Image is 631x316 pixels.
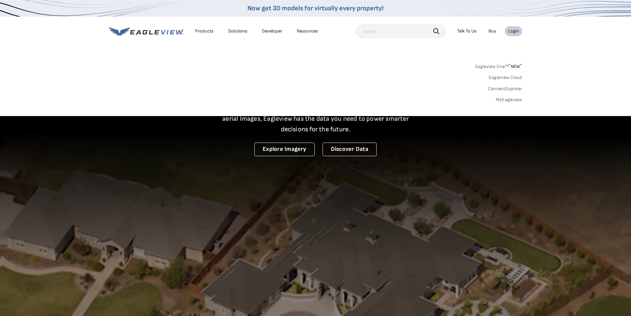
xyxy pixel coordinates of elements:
[214,103,417,135] p: A new era starts here. Built on more than 3.5 billion high-resolution aerial images, Eagleview ha...
[489,75,522,81] a: Eagleview Cloud
[262,28,282,34] a: Developer
[247,4,384,12] a: Now get 3D models for virtually every property!
[356,25,446,38] input: Search
[297,28,318,34] div: Resources
[488,86,522,92] a: ConnectExplorer
[457,28,477,34] div: Talk To Us
[195,28,214,34] div: Products
[475,62,522,69] a: Eagleview One™*NEW*
[323,143,377,156] a: Discover Data
[254,143,315,156] a: Explore Imagery
[228,28,247,34] div: Solutions
[496,97,522,103] a: MyEagleview
[508,64,522,69] span: NEW
[508,28,519,34] div: Login
[489,28,496,34] a: Buy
